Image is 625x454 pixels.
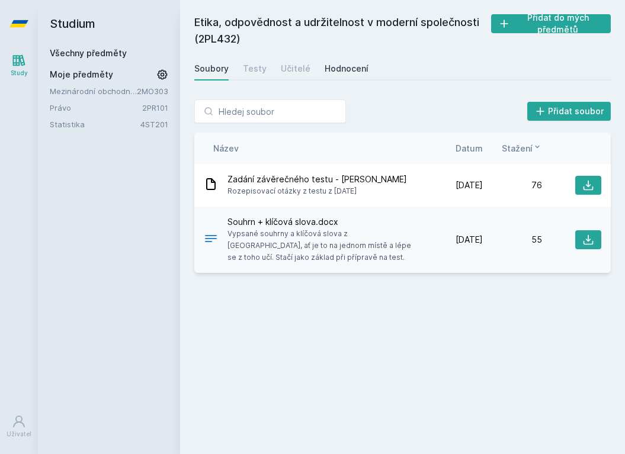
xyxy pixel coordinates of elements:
[483,179,542,191] div: 76
[281,63,310,75] div: Učitelé
[2,47,36,83] a: Study
[50,102,142,114] a: Právo
[325,63,368,75] div: Hodnocení
[491,14,611,33] button: Přidat do mých předmětů
[50,69,113,81] span: Moje předměty
[7,430,31,439] div: Uživatel
[502,142,533,154] span: Stažení
[502,142,542,154] button: Stažení
[456,179,483,191] span: [DATE]
[142,103,168,112] a: 2PR101
[2,408,36,445] a: Uživatel
[204,231,218,249] div: DOCX
[140,120,168,129] a: 4ST201
[194,14,491,47] h2: Etika, odpovědnost a udržitelnost v moderní společnosti (2PL432)
[213,142,239,154] button: Název
[227,173,407,185] span: Zadání závěrečného testu - [PERSON_NAME]
[456,142,483,154] button: Datum
[11,69,28,78] div: Study
[194,63,229,75] div: Soubory
[194,99,346,123] input: Hledej soubor
[194,57,229,81] a: Soubory
[483,234,542,246] div: 55
[227,185,407,197] span: Rozepisovací otázky z testu z [DATE]
[227,228,419,263] span: Vypsané souhrny a klíčová slova z [GEOGRAPHIC_DATA], ať je to na jednom místě a lépe se z toho uč...
[50,85,137,97] a: Mezinárodní obchodní jednání a protokol
[50,48,127,58] a: Všechny předměty
[137,86,168,96] a: 2MO303
[50,118,140,130] a: Statistika
[456,234,483,246] span: [DATE]
[243,57,267,81] a: Testy
[325,57,368,81] a: Hodnocení
[527,102,611,121] button: Přidat soubor
[243,63,267,75] div: Testy
[227,216,419,228] span: Souhrn + klíčová slova.docx
[281,57,310,81] a: Učitelé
